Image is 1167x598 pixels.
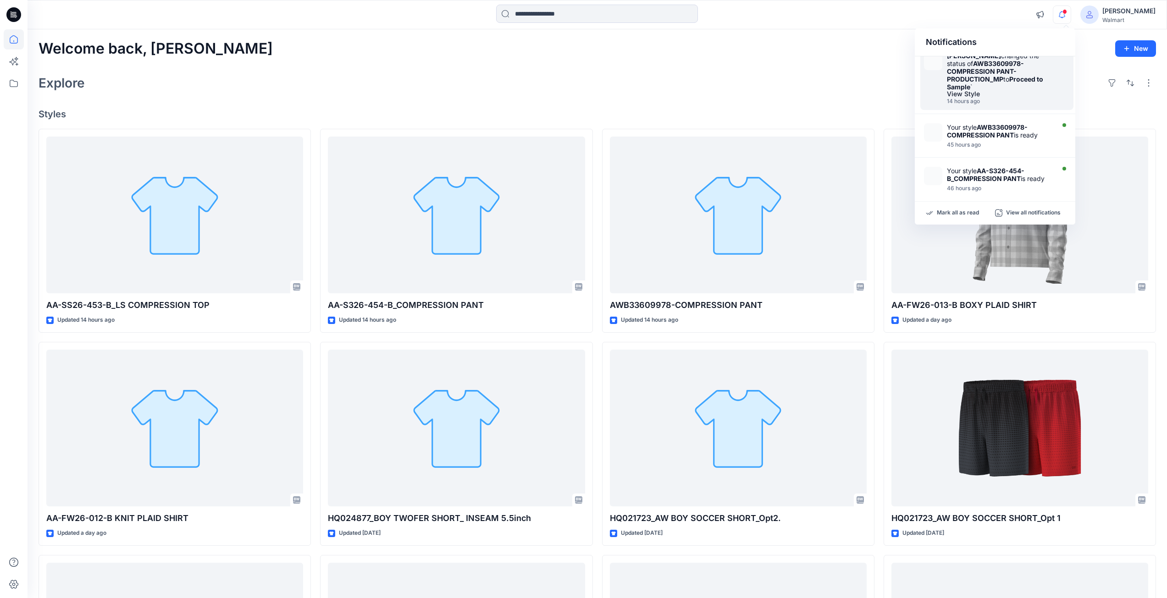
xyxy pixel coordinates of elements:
[1115,40,1156,57] button: New
[339,315,396,325] p: Updated 14 hours ago
[891,350,1148,507] a: HQ021723_AW BOY SOCCER SHORT_Opt 1
[39,76,85,90] h2: Explore
[947,75,1043,91] strong: Proceed to Sample
[610,512,867,525] p: HQ021723_AW BOY SOCCER SHORT_Opt2.
[937,209,979,217] p: Mark all as read
[915,28,1075,56] div: Notifications
[328,350,585,507] a: HQ024877_BOY TWOFER SHORT_ INSEAM 5.5inch
[924,167,942,185] img: AA-S326-454-B_COMPRESSION PANT
[902,315,951,325] p: Updated a day ago
[947,123,1028,139] strong: AWB33609978-COMPRESSION PANT
[902,528,944,538] p: Updated [DATE]
[610,137,867,294] a: AWB33609978-COMPRESSION PANT
[621,315,678,325] p: Updated 14 hours ago
[46,512,303,525] p: AA-FW26-012-B KNIT PLAID SHIRT
[947,123,1052,139] div: Your style is ready
[46,137,303,294] a: AA-SS26-453-B_LS COMPRESSION TOP
[39,109,1156,120] h4: Styles
[328,137,585,294] a: AA-S326-454-B_COMPRESSION PANT
[947,52,1052,91] div: changed the status of to `
[57,315,115,325] p: Updated 14 hours ago
[328,299,585,312] p: AA-S326-454-B_COMPRESSION PANT
[328,512,585,525] p: HQ024877_BOY TWOFER SHORT_ INSEAM 5.5inch
[621,528,663,538] p: Updated [DATE]
[947,142,1052,148] div: Monday, September 15, 2025 06:53
[1086,11,1093,18] svg: avatar
[46,350,303,507] a: AA-FW26-012-B KNIT PLAID SHIRT
[947,167,1052,182] div: Your style is ready
[39,40,273,57] h2: Welcome back, [PERSON_NAME]
[339,528,381,538] p: Updated [DATE]
[947,98,1052,104] div: Tuesday, September 16, 2025 14:00
[891,137,1148,294] a: AA-FW26-013-B BOXY PLAID SHIRT
[46,299,303,312] p: AA-SS26-453-B_LS COMPRESSION TOP
[947,167,1024,182] strong: AA-S326-454-B_COMPRESSION PANT
[947,60,1024,83] strong: AWB33609978-COMPRESSION PANT-PRODUCTION_MP
[610,299,867,312] p: AWB33609978-COMPRESSION PANT
[1102,5,1156,16] div: [PERSON_NAME]
[1006,209,1061,217] p: View all notifications
[891,512,1148,525] p: HQ021723_AW BOY SOCCER SHORT_Opt 1
[947,91,1052,97] div: View Style
[947,185,1052,192] div: Monday, September 15, 2025 06:20
[891,299,1148,312] p: AA-FW26-013-B BOXY PLAID SHIRT
[610,350,867,507] a: HQ021723_AW BOY SOCCER SHORT_Opt2.
[924,123,942,142] img: AWB33609978-COMPRESSION PANT-PRODUCTION_MP
[1102,16,1156,23] div: Walmart
[924,52,942,70] img: Angela Bohannan
[57,528,106,538] p: Updated a day ago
